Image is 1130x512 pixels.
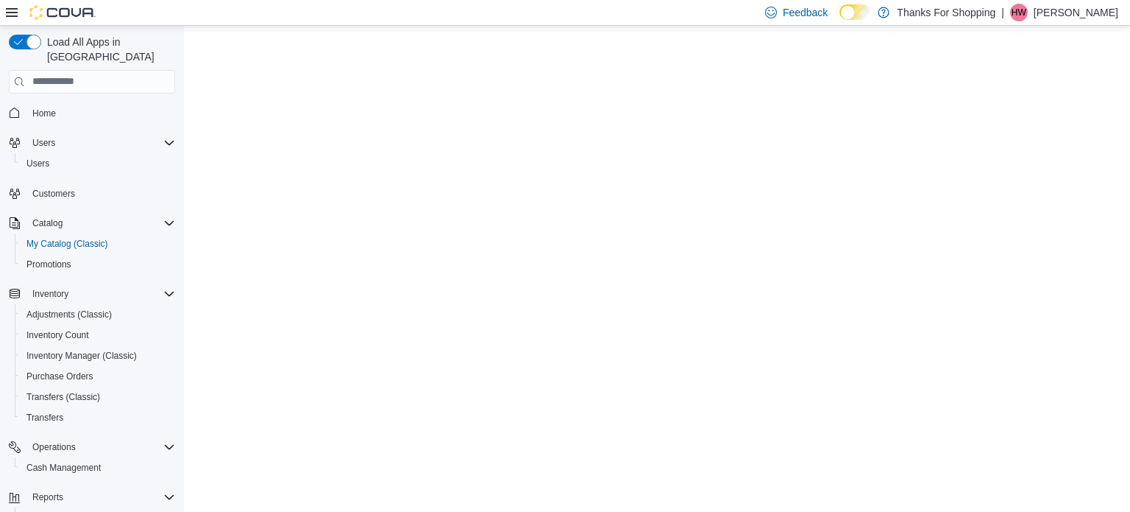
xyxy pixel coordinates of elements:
button: Adjustments (Classic) [15,304,181,325]
span: Promotions [21,256,175,273]
button: Purchase Orders [15,366,181,387]
span: Users [26,158,49,169]
span: Adjustments (Classic) [26,309,112,320]
span: Home [32,108,56,119]
span: Operations [32,441,76,453]
a: Customers [26,185,81,203]
a: Home [26,105,62,122]
button: My Catalog (Classic) [15,234,181,254]
p: | [1001,4,1004,21]
p: Thanks For Shopping [897,4,995,21]
a: Cash Management [21,459,107,477]
a: Adjustments (Classic) [21,306,118,323]
button: Operations [3,437,181,457]
button: Customers [3,183,181,204]
span: My Catalog (Classic) [26,238,108,250]
button: Users [26,134,61,152]
span: Inventory Manager (Classic) [21,347,175,365]
a: Promotions [21,256,77,273]
span: Transfers [21,409,175,427]
span: Cash Management [26,462,101,474]
button: Users [3,133,181,153]
span: Purchase Orders [26,371,93,382]
button: Cash Management [15,457,181,478]
span: Inventory Count [26,329,89,341]
input: Dark Mode [839,4,870,20]
button: Catalog [26,214,68,232]
span: Users [26,134,175,152]
span: Users [21,155,175,172]
span: Adjustments (Classic) [21,306,175,323]
span: Customers [26,184,175,203]
button: Users [15,153,181,174]
a: Inventory Count [21,326,95,344]
span: Inventory Manager (Classic) [26,350,137,362]
span: Inventory Count [21,326,175,344]
button: Inventory Count [15,325,181,346]
a: Users [21,155,55,172]
span: Inventory [32,288,68,300]
button: Promotions [15,254,181,275]
span: Feedback [783,5,828,20]
span: Promotions [26,259,71,270]
a: Transfers [21,409,69,427]
button: Transfers (Classic) [15,387,181,407]
button: Home [3,102,181,124]
span: Cash Management [21,459,175,477]
span: Catalog [32,217,63,229]
button: Reports [3,487,181,508]
span: My Catalog (Classic) [21,235,175,253]
span: Users [32,137,55,149]
span: Catalog [26,214,175,232]
span: Load All Apps in [GEOGRAPHIC_DATA] [41,35,175,64]
img: Cova [29,5,96,20]
a: Purchase Orders [21,368,99,385]
span: Reports [32,491,63,503]
span: HW [1012,4,1026,21]
span: Transfers [26,412,63,424]
span: Reports [26,488,175,506]
span: Transfers (Classic) [21,388,175,406]
button: Inventory [3,284,181,304]
button: Inventory [26,285,74,303]
button: Operations [26,438,82,456]
p: [PERSON_NAME] [1034,4,1118,21]
button: Inventory Manager (Classic) [15,346,181,366]
span: Purchase Orders [21,368,175,385]
div: Hannah Waugh [1010,4,1028,21]
button: Transfers [15,407,181,428]
button: Reports [26,488,69,506]
span: Operations [26,438,175,456]
span: Inventory [26,285,175,303]
button: Catalog [3,213,181,234]
span: Transfers (Classic) [26,391,100,403]
span: Customers [32,188,75,200]
span: Home [26,104,175,122]
a: My Catalog (Classic) [21,235,114,253]
a: Inventory Manager (Classic) [21,347,143,365]
a: Transfers (Classic) [21,388,106,406]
